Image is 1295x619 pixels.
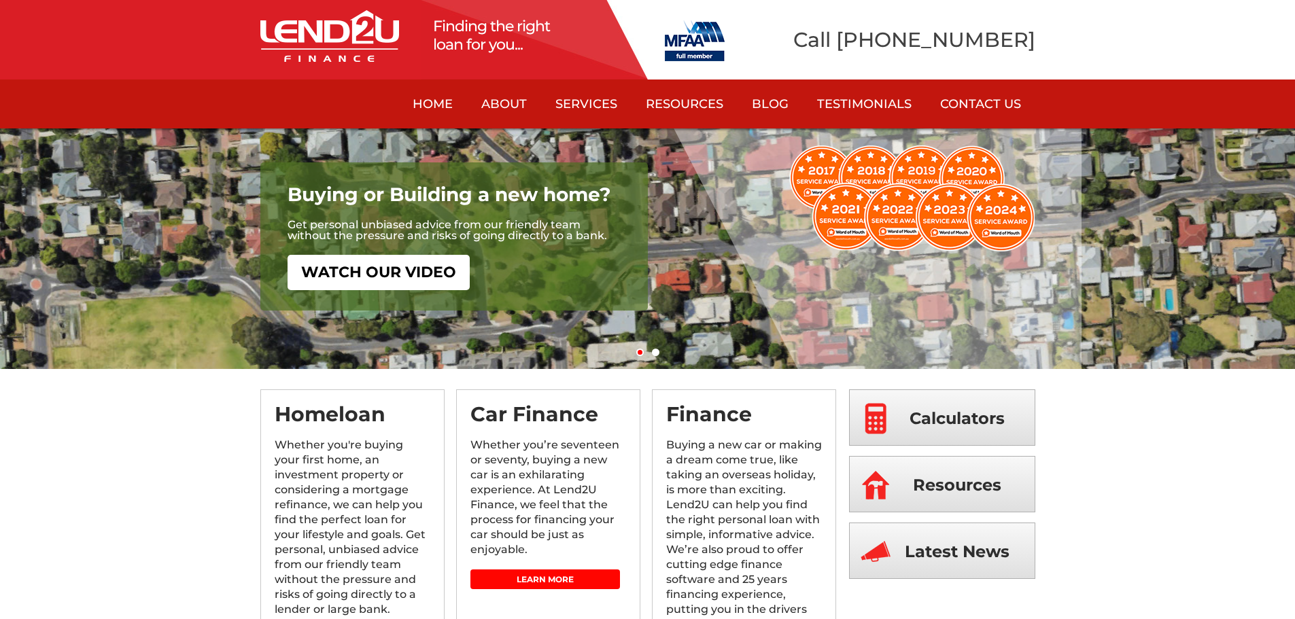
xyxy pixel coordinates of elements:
a: Resources [632,79,738,128]
a: Home [398,79,467,128]
img: WOM2024.png [789,145,1035,251]
h3: Finance [666,404,822,438]
span: Resources [913,457,1001,513]
h3: Car Finance [470,404,626,438]
a: WATCH OUR VIDEO [288,255,470,290]
a: Services [541,79,632,128]
a: Resources [849,456,1035,512]
a: Contact Us [926,79,1035,128]
a: About [467,79,541,128]
a: 2 [652,349,659,356]
p: Get personal unbiased advice from our friendly team without the pressure and risks of going direc... [288,219,621,241]
h3: Buying or Building a new home? [288,183,621,219]
a: Calculators [849,389,1035,446]
a: Latest News [849,523,1035,579]
a: Blog [738,79,803,128]
span: Latest News [905,523,1009,580]
p: Whether you’re seventeen or seventy, buying a new car is an exhilarating experience. At Lend2U Fi... [470,438,626,569]
a: Learn More [470,569,620,589]
a: 1 [636,349,644,356]
a: Testimonials [803,79,926,128]
h3: Homeloan [275,404,430,438]
span: Calculators [910,390,1005,446]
